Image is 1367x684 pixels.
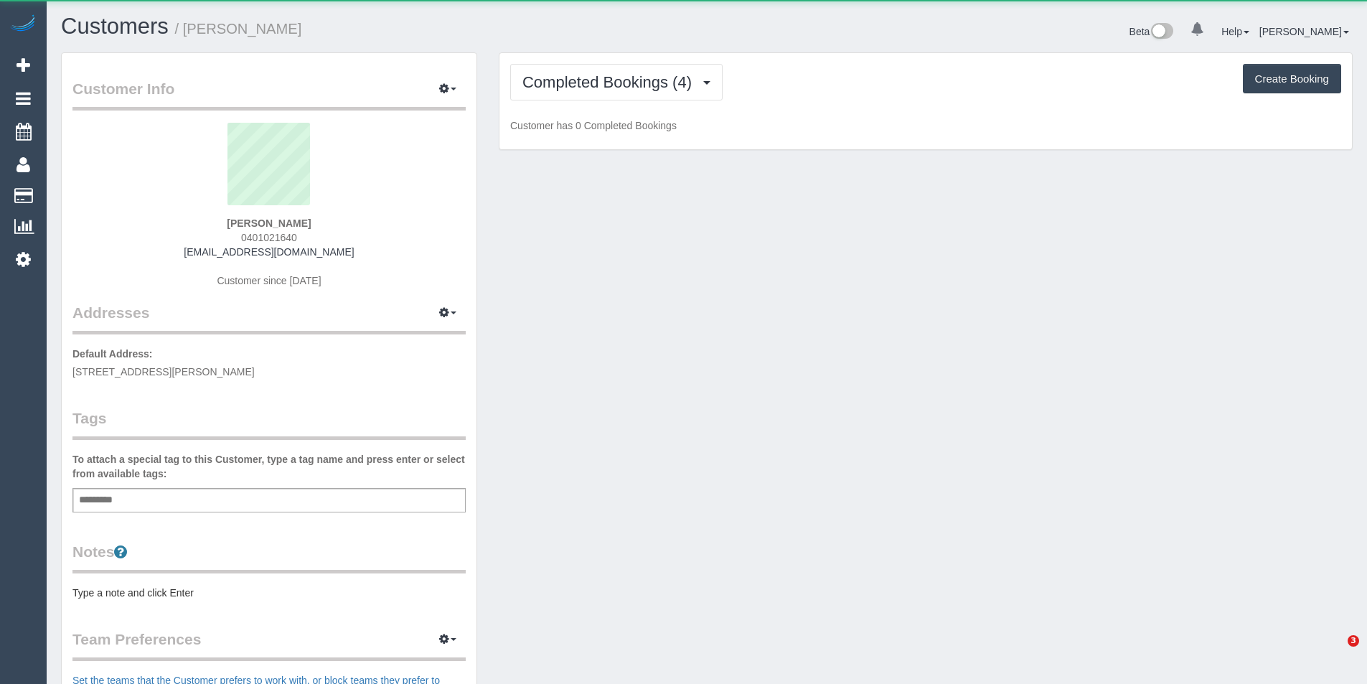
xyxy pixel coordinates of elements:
[241,232,297,243] span: 0401021640
[1318,635,1353,670] iframe: Intercom live chat
[1129,26,1174,37] a: Beta
[72,629,466,661] legend: Team Preferences
[184,246,354,258] a: [EMAIL_ADDRESS][DOMAIN_NAME]
[510,118,1341,133] p: Customer has 0 Completed Bookings
[217,275,321,286] span: Customer since [DATE]
[61,14,169,39] a: Customers
[72,586,466,600] pre: Type a note and click Enter
[227,217,311,229] strong: [PERSON_NAME]
[510,64,723,100] button: Completed Bookings (4)
[1221,26,1249,37] a: Help
[1259,26,1349,37] a: [PERSON_NAME]
[72,347,153,361] label: Default Address:
[1243,64,1341,94] button: Create Booking
[72,408,466,440] legend: Tags
[9,14,37,34] img: Automaid Logo
[1348,635,1359,647] span: 3
[72,78,466,111] legend: Customer Info
[72,541,466,573] legend: Notes
[175,21,302,37] small: / [PERSON_NAME]
[72,366,255,378] span: [STREET_ADDRESS][PERSON_NAME]
[522,73,699,91] span: Completed Bookings (4)
[72,452,466,481] label: To attach a special tag to this Customer, type a tag name and press enter or select from availabl...
[1150,23,1173,42] img: New interface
